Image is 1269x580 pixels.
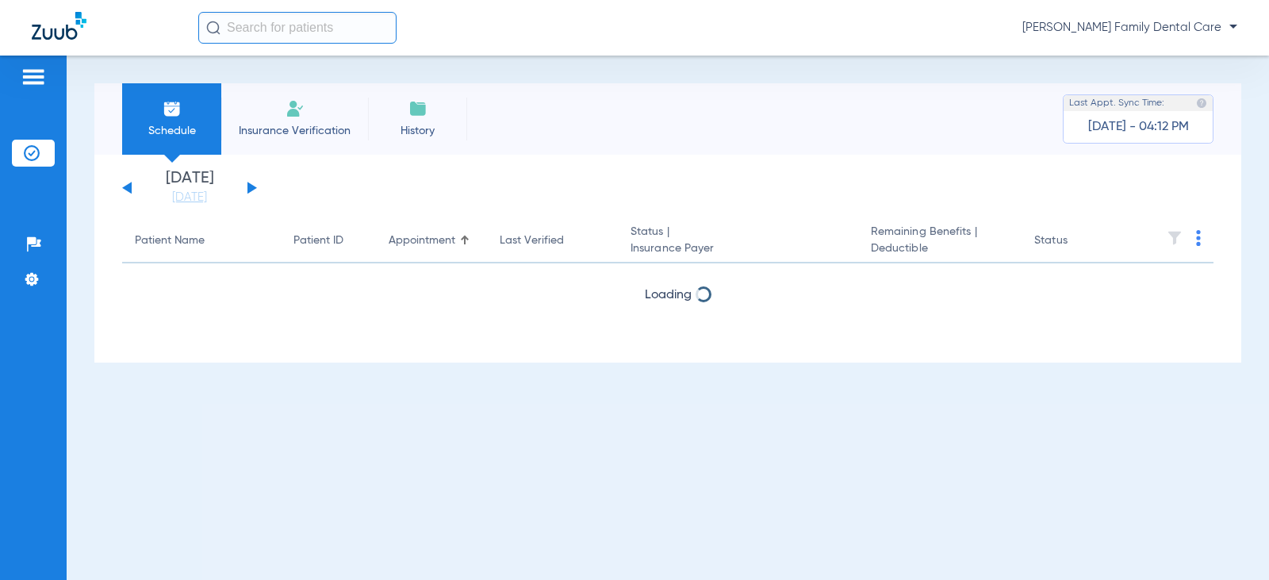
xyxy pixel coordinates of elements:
th: Status | [618,219,858,263]
span: Loading [645,289,692,302]
img: last sync help info [1196,98,1207,109]
span: Deductible [871,240,1009,257]
span: Schedule [134,123,209,139]
img: Schedule [163,99,182,118]
div: Last Verified [500,232,564,249]
span: Insurance Payer [631,240,845,257]
img: History [408,99,427,118]
span: History [380,123,455,139]
img: Zuub Logo [32,12,86,40]
img: hamburger-icon [21,67,46,86]
div: Patient Name [135,232,205,249]
img: filter.svg [1167,230,1183,246]
div: Patient ID [293,232,363,249]
span: [DATE] - 04:12 PM [1088,119,1189,135]
th: Remaining Benefits | [858,219,1022,263]
input: Search for patients [198,12,397,44]
th: Status [1022,219,1129,263]
span: Insurance Verification [233,123,356,139]
div: Appointment [389,232,474,249]
li: [DATE] [142,171,237,205]
div: Patient ID [293,232,343,249]
img: Search Icon [206,21,220,35]
span: [PERSON_NAME] Family Dental Care [1022,20,1237,36]
img: group-dot-blue.svg [1196,230,1201,246]
img: Manual Insurance Verification [286,99,305,118]
div: Patient Name [135,232,268,249]
a: [DATE] [142,190,237,205]
div: Last Verified [500,232,605,249]
span: Last Appt. Sync Time: [1069,95,1164,111]
div: Appointment [389,232,455,249]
